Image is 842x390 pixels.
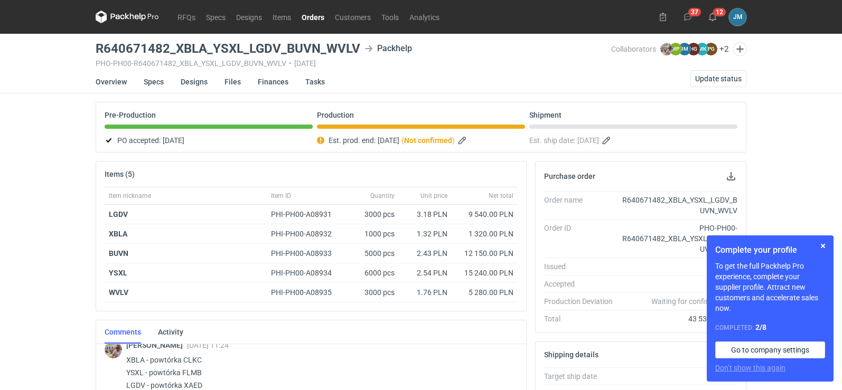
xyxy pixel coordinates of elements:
[678,43,691,55] figcaption: JM
[725,170,737,183] button: Download PO
[346,224,399,244] div: 1000 pcs
[401,136,404,145] em: (
[489,192,513,200] span: Net total
[224,70,241,93] a: Files
[158,320,183,344] a: Activity
[817,240,829,252] button: Skip for now
[679,8,696,25] button: 37
[96,70,127,93] a: Overview
[317,134,525,147] div: Est. prod. end:
[346,205,399,224] div: 3000 pcs
[403,268,447,278] div: 2.54 PLN
[456,209,513,220] div: 9 540.00 PLN
[715,322,825,333] div: Completed:
[289,59,292,68] span: •
[696,43,708,55] figcaption: MK
[529,134,737,147] div: Est. ship date:
[271,287,342,298] div: PHI-PH00-A08935
[96,11,159,23] svg: Packhelp Pro
[729,8,746,26] button: JM
[577,134,599,147] span: [DATE]
[317,111,354,119] p: Production
[126,341,187,349] span: [PERSON_NAME]
[529,111,562,119] p: Shipment
[403,229,447,239] div: 1.32 PLN
[271,248,342,259] div: PHI-PH00-A08933
[364,42,412,55] div: Packhelp
[109,210,128,218] strong: LGDV
[621,279,737,289] div: [DATE]
[544,195,621,216] div: Order name
[109,269,127,277] strong: YSXL
[690,70,746,87] button: Update status
[267,11,296,23] a: Items
[544,172,595,180] h2: Purchase order
[403,248,447,259] div: 2.43 PLN
[271,268,342,278] div: PHI-PH00-A08934
[109,192,151,200] span: Item nickname
[271,229,342,239] div: PHI-PH00-A08932
[715,261,825,313] p: To get the full Packhelp Pro experience, complete your supplier profile. Attract new customers an...
[271,209,342,220] div: PHI-PH00-A08931
[376,11,404,23] a: Tools
[370,192,395,200] span: Quantity
[96,59,611,68] div: PHO-PH00-R640671482_XBLA_YSXL_LGDV_BUVN_WVLV [DATE]
[456,229,513,239] div: 1 320.00 PLN
[403,209,447,220] div: 3.18 PLN
[669,43,682,55] figcaption: MP
[621,261,737,272] div: [DATE]
[105,341,122,358] div: Michał Palasek
[144,70,164,93] a: Specs
[456,287,513,298] div: 5 280.00 PLN
[601,134,614,147] button: Edit estimated shipping date
[611,45,656,53] span: Collaborators
[456,268,513,278] div: 15 240.00 PLN
[695,75,742,82] span: Update status
[105,170,135,178] h2: Items (5)
[231,11,267,23] a: Designs
[452,136,455,145] em: )
[651,296,737,307] em: Waiting for confirmation...
[172,11,201,23] a: RFQs
[296,11,330,23] a: Orders
[96,42,360,55] h3: R640671482_XBLA_YSXL_LGDV_BUVN_WVLV
[544,371,621,382] div: Target ship date
[305,70,325,93] a: Tasks
[420,192,447,200] span: Unit price
[404,136,452,145] strong: Not confirmed
[346,244,399,263] div: 5000 pcs
[258,70,288,93] a: Finances
[378,134,399,147] span: [DATE]
[715,341,825,358] a: Go to company settings
[181,70,208,93] a: Designs
[109,288,128,297] strong: WVLV
[621,223,737,254] div: PHO-PH00-R640671482_XBLA_YSXL_LGDV_BUVN_WVLV
[621,313,737,324] div: 43 530.00 PLN
[404,11,445,23] a: Analytics
[705,43,717,55] figcaption: PG
[271,192,291,200] span: Item ID
[330,11,376,23] a: Customers
[456,248,513,259] div: 12 150.00 PLN
[544,350,598,359] h2: Shipping details
[544,223,621,254] div: Order ID
[163,134,184,147] span: [DATE]
[109,230,127,238] strong: XBLA
[109,249,128,258] strong: BUVN
[457,134,470,147] button: Edit estimated production end date
[105,111,156,119] p: Pre-Production
[201,11,231,23] a: Specs
[621,195,737,216] div: R640671482_XBLA_YSXL_LGDV_BUVN_WVLV
[187,341,229,349] span: [DATE] 11:24
[105,320,141,344] a: Comments
[544,261,621,272] div: Issued
[755,323,766,331] strong: 2 / 8
[346,283,399,302] div: 3000 pcs
[403,287,447,298] div: 1.76 PLN
[733,42,747,56] button: Edit collaborators
[544,296,621,307] div: Production Deviation
[719,44,729,54] button: +2
[687,43,700,55] figcaption: HG
[715,244,825,256] h1: Complete your profile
